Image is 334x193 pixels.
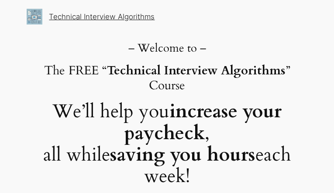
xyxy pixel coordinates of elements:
[107,62,286,79] strong: Technical Interview Algorithms
[110,142,255,168] strong: saving you hours
[27,63,307,93] h2: The FREE “ ” Course
[27,42,307,55] h3: – Welcome to –
[27,9,42,25] img: The Technical Interview Algorithms Course
[124,99,282,146] strong: increase your paycheck
[27,101,307,187] h1: We’ll help you , all while each week!
[49,12,155,21] a: Technical Interview Algorithms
